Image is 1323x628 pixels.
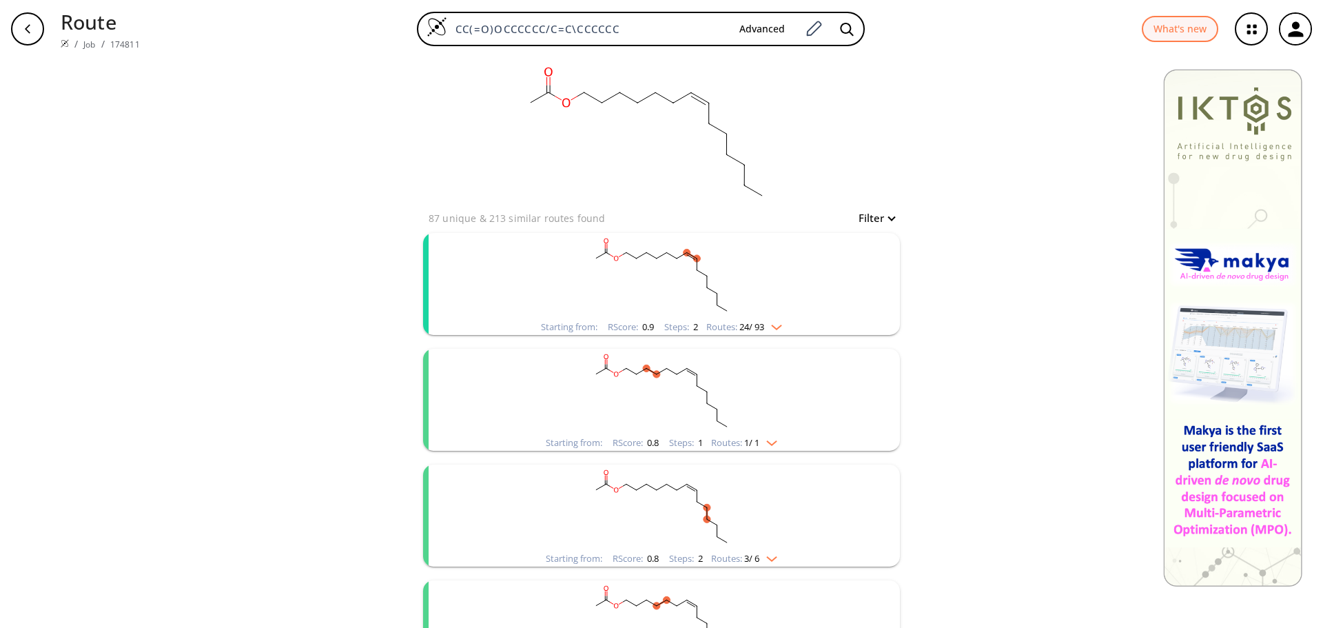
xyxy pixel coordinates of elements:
[744,554,759,563] span: 3 / 6
[110,39,140,50] a: 174811
[61,7,140,37] p: Route
[696,436,703,449] span: 1
[759,435,777,446] img: Down
[850,213,894,223] button: Filter
[447,22,728,36] input: Enter SMILES
[101,37,105,51] li: /
[645,552,659,565] span: 0.8
[728,17,796,42] button: Advanced
[74,37,78,51] li: /
[739,323,764,332] span: 24 / 93
[546,554,602,563] div: Starting from:
[61,39,69,48] img: Spaya logo
[541,323,597,332] div: Starting from:
[482,349,841,435] svg: CCCCCC/C=C\CCCCCCOC(C)=O
[509,58,784,210] svg: CC(=O)OCCCCCC/C=C\CCCCCC
[744,438,759,447] span: 1 / 1
[696,552,703,565] span: 2
[669,554,703,563] div: Steps :
[764,319,782,330] img: Down
[706,323,782,332] div: Routes:
[691,321,698,333] span: 2
[711,554,777,563] div: Routes:
[427,17,447,37] img: Logo Spaya
[664,323,698,332] div: Steps :
[613,438,659,447] div: RScore :
[482,233,841,319] svg: CCCCCC/C=C\CCCCCCOC(C)=O
[482,465,841,551] svg: CCCCCC/C=C\CCCCCCOC(C)=O
[645,436,659,449] span: 0.8
[640,321,654,333] span: 0.9
[759,551,777,562] img: Down
[546,438,602,447] div: Starting from:
[608,323,654,332] div: RScore :
[669,438,703,447] div: Steps :
[83,39,95,50] a: Job
[429,211,605,225] p: 87 unique & 213 similar routes found
[613,554,659,563] div: RScore :
[711,438,777,447] div: Routes:
[1163,69,1302,587] img: Banner
[1142,16,1218,43] button: What's new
